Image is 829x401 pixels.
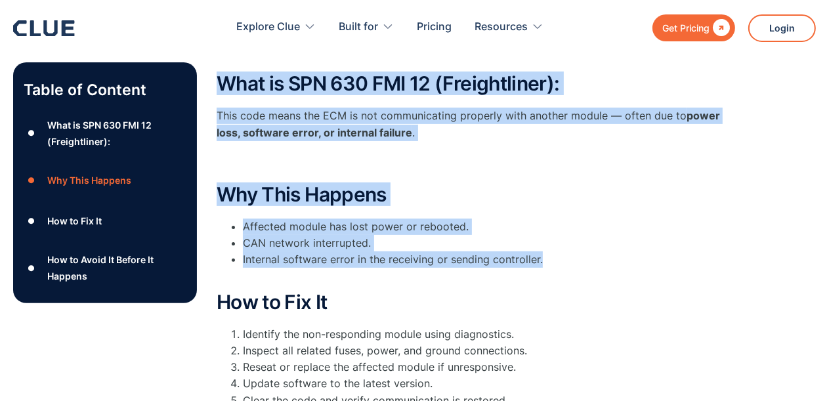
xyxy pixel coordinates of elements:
[24,79,186,100] p: Table of Content
[217,291,742,313] h2: How to Fix It
[243,375,742,392] li: Update software to the latest version.
[24,251,186,284] a: ●How to Avoid It Before It Happens
[217,154,742,171] p: ‍
[24,211,186,230] a: ●How to Fix It
[243,219,742,235] li: Affected module has lost power or rebooted.
[47,212,102,228] div: How to Fix It
[243,343,742,359] li: Inspect all related fuses, power, and ground connections.
[236,7,300,48] div: Explore Clue
[748,14,816,42] a: Login
[24,171,39,190] div: ●
[652,14,735,41] a: Get Pricing
[47,172,131,188] div: Why This Happens
[47,116,186,149] div: What is SPN 630 FMI 12 (Freightliner):
[339,7,394,48] div: Built for
[217,109,720,138] strong: power loss, software error, or internal failure
[710,20,730,36] div: 
[217,73,742,95] h2: What is SPN 630 FMI 12 (Freightliner):
[24,116,186,149] a: ●What is SPN 630 FMI 12 (Freightliner):
[47,251,186,284] div: How to Avoid It Before It Happens
[475,7,543,48] div: Resources
[24,171,186,190] a: ●Why This Happens
[475,7,528,48] div: Resources
[217,184,742,205] h2: Why This Happens
[236,7,316,48] div: Explore Clue
[243,235,742,251] li: CAN network interrupted.
[662,20,710,36] div: Get Pricing
[339,7,378,48] div: Built for
[24,258,39,278] div: ●
[24,211,39,230] div: ●
[217,108,742,140] p: This code means the ECM is not communicating properly with another module — often due to .
[417,7,452,48] a: Pricing
[243,251,742,284] li: Internal software error in the receiving or sending controller.
[24,123,39,143] div: ●
[243,326,742,343] li: Identify the non-responding module using diagnostics.
[243,359,742,375] li: Reseat or replace the affected module if unresponsive.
